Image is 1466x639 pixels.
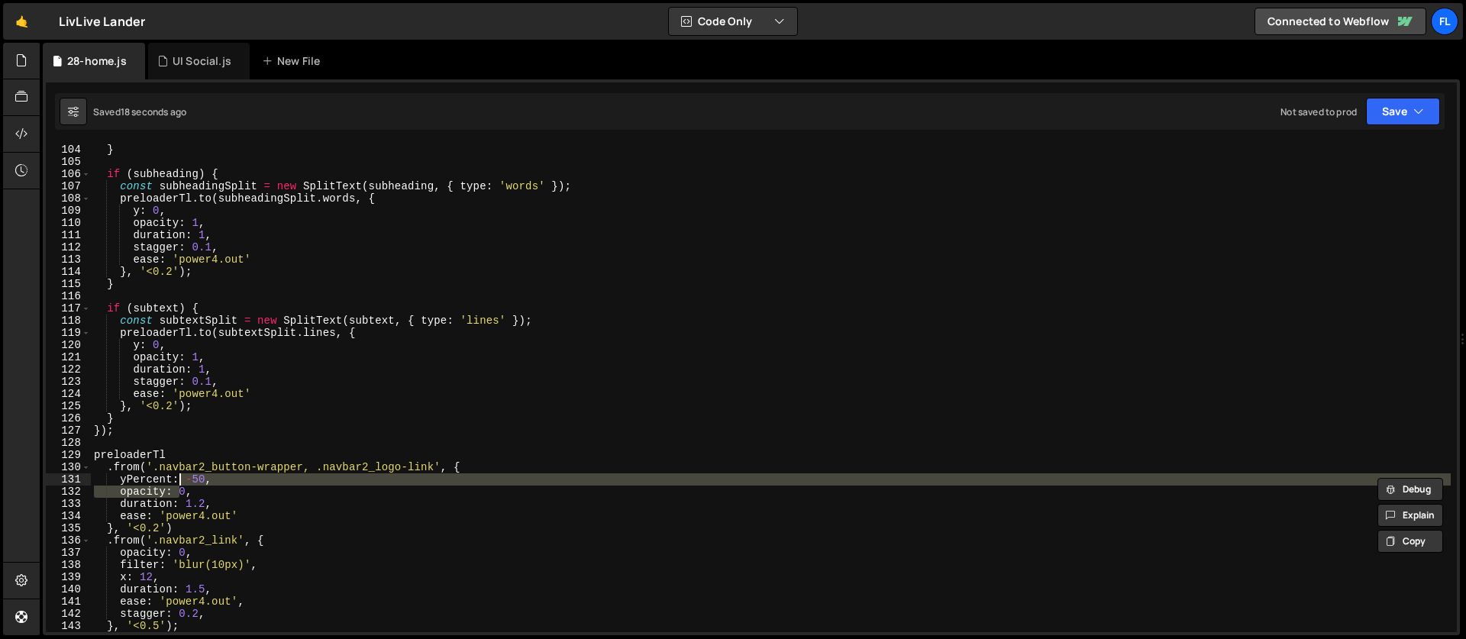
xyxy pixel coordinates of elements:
div: 125 [46,400,91,412]
div: 136 [46,534,91,547]
div: 105 [46,156,91,168]
div: 120 [46,339,91,351]
div: 131 [46,473,91,486]
div: 123 [46,376,91,388]
div: 119 [46,327,91,339]
div: 112 [46,241,91,253]
a: Fl [1431,8,1458,35]
div: 126 [46,412,91,424]
a: Connected to Webflow [1254,8,1426,35]
button: Save [1366,98,1440,125]
div: 115 [46,278,91,290]
div: 113 [46,253,91,266]
div: 28-home.js [67,53,127,69]
button: Explain [1377,504,1443,527]
div: 116 [46,290,91,302]
div: Saved [93,105,186,118]
div: 132 [46,486,91,498]
div: 121 [46,351,91,363]
div: 128 [46,437,91,449]
div: 140 [46,583,91,595]
div: 122 [46,363,91,376]
div: Not saved to prod [1280,105,1357,118]
div: 107 [46,180,91,192]
div: 133 [46,498,91,510]
div: 129 [46,449,91,461]
div: LivLive Lander [59,12,145,31]
div: 138 [46,559,91,571]
div: New File [262,53,326,69]
div: 114 [46,266,91,278]
div: 106 [46,168,91,180]
div: 127 [46,424,91,437]
div: 137 [46,547,91,559]
div: 104 [46,144,91,156]
a: 🤙 [3,3,40,40]
div: 117 [46,302,91,315]
div: 18 seconds ago [121,105,186,118]
button: Code Only [669,8,797,35]
div: 142 [46,608,91,620]
div: 135 [46,522,91,534]
div: 110 [46,217,91,229]
div: 118 [46,315,91,327]
button: Debug [1377,478,1443,501]
div: 139 [46,571,91,583]
button: Copy [1377,530,1443,553]
div: 111 [46,229,91,241]
div: 130 [46,461,91,473]
div: 108 [46,192,91,205]
div: 109 [46,205,91,217]
div: 134 [46,510,91,522]
div: 143 [46,620,91,632]
div: UI Social.js [173,53,231,69]
div: 124 [46,388,91,400]
div: 141 [46,595,91,608]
